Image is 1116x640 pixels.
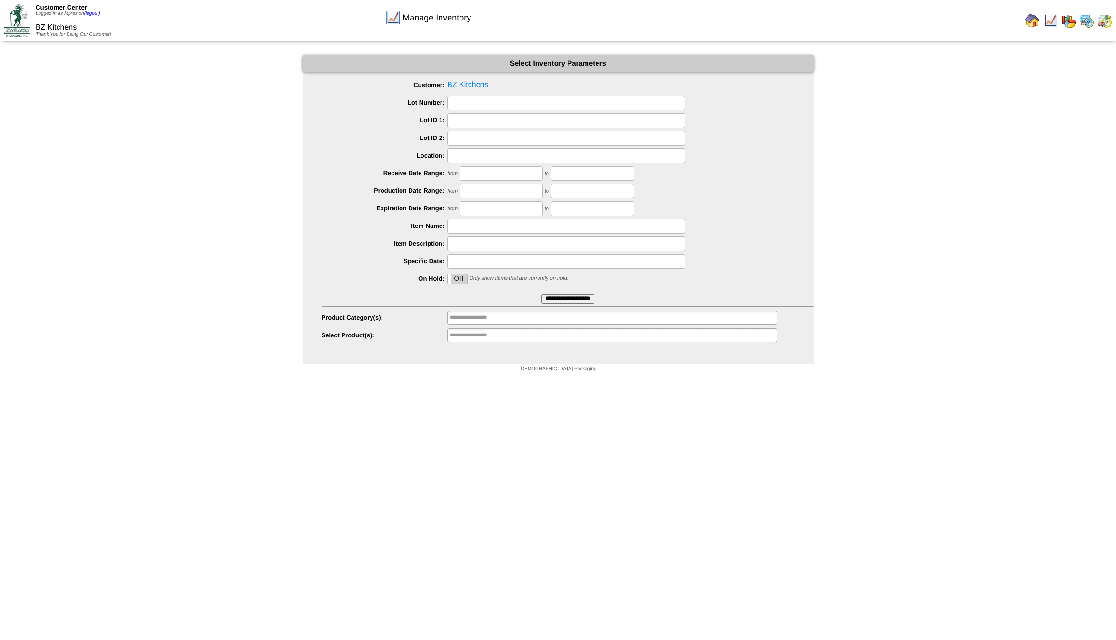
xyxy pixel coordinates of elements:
label: Lot ID 2: [322,134,448,141]
img: ZoRoCo_Logo(Green%26Foil)%20jpg.webp [4,4,30,36]
img: home.gif [1025,13,1040,28]
span: to [545,171,549,177]
span: Logged in as Mpreston [36,11,100,16]
span: to [545,206,549,212]
img: calendarprod.gif [1079,13,1094,28]
span: [DEMOGRAPHIC_DATA] Packaging [519,366,596,372]
div: Select Inventory Parameters [303,55,814,72]
label: Select Product(s): [322,332,448,339]
label: Lot ID 1: [322,117,448,124]
label: Item Name: [322,222,448,229]
span: Only show items that are currently on hold. [469,276,568,281]
span: BZ Kitchens [322,78,814,92]
span: Customer Center [36,4,87,11]
img: line_graph.gif [1043,13,1058,28]
img: calendarinout.gif [1097,13,1112,28]
label: Lot Number: [322,99,448,106]
span: BZ Kitchens [36,23,77,31]
label: Product Category(s): [322,314,448,321]
label: Receive Date Range: [322,169,448,177]
span: from [447,206,458,212]
span: Thank You for Being Our Customer! [36,32,111,37]
img: graph.gif [1061,13,1076,28]
img: line_graph.gif [385,10,401,25]
label: On Hold: [322,275,448,282]
span: to [545,188,549,194]
span: Manage Inventory [402,13,471,23]
span: from [447,188,458,194]
a: (logout) [84,11,100,16]
label: Item Description: [322,240,448,247]
div: OnOff [447,274,468,284]
label: Off [448,274,467,284]
label: Production Date Range: [322,187,448,194]
label: Expiration Date Range: [322,205,448,212]
label: Specific Date: [322,257,448,265]
label: Customer: [322,81,448,89]
label: Location: [322,152,448,159]
span: from [447,171,458,177]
